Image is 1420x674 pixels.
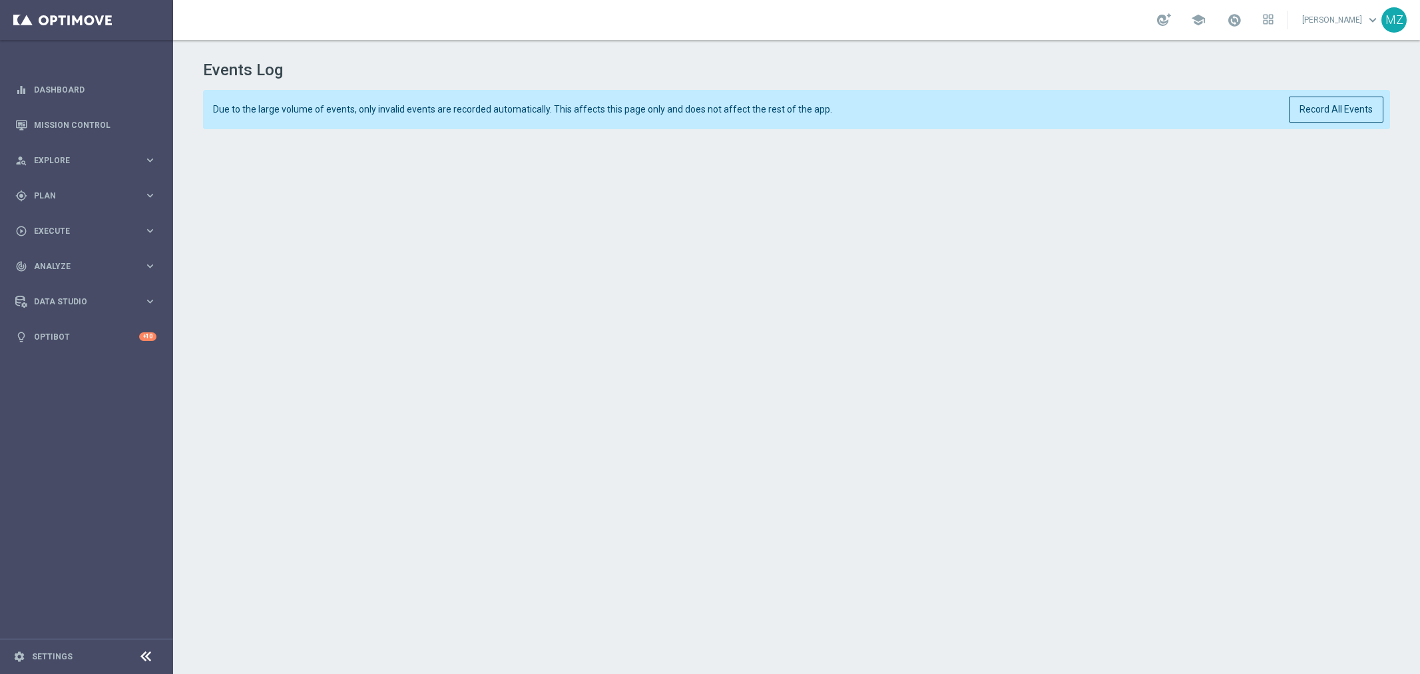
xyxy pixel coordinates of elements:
span: Plan [34,192,144,200]
span: Due to the large volume of events, only invalid events are recorded automatically. This affects t... [213,104,1273,115]
button: Record All Events [1289,97,1383,123]
div: +10 [139,332,156,341]
span: Explore [34,157,144,165]
div: MZ [1381,7,1407,33]
i: keyboard_arrow_right [144,295,156,308]
i: play_circle_outline [15,225,27,237]
span: Analyze [34,262,144,270]
div: Optibot [15,319,156,354]
i: keyboard_arrow_right [144,224,156,237]
span: Data Studio [34,298,144,306]
a: Mission Control [34,107,156,143]
i: track_changes [15,260,27,272]
span: school [1191,13,1206,27]
button: person_search Explore keyboard_arrow_right [15,155,157,166]
div: Mission Control [15,107,156,143]
div: Data Studio [15,296,144,308]
i: keyboard_arrow_right [144,189,156,202]
div: Explore [15,155,144,167]
i: equalizer [15,84,27,96]
span: Execute [34,227,144,235]
button: lightbulb Optibot +10 [15,332,157,342]
a: Dashboard [34,72,156,107]
a: [PERSON_NAME]keyboard_arrow_down [1301,10,1381,30]
h1: Events Log [203,61,1391,80]
div: Analyze [15,260,144,272]
div: Execute [15,225,144,237]
i: lightbulb [15,331,27,343]
div: Dashboard [15,72,156,107]
button: gps_fixed Plan keyboard_arrow_right [15,190,157,201]
button: equalizer Dashboard [15,85,157,95]
button: Data Studio keyboard_arrow_right [15,296,157,307]
a: Settings [32,653,73,661]
button: play_circle_outline Execute keyboard_arrow_right [15,226,157,236]
i: keyboard_arrow_right [144,154,156,167]
i: settings [13,651,25,663]
i: keyboard_arrow_right [144,260,156,272]
i: gps_fixed [15,190,27,202]
div: Plan [15,190,144,202]
button: Mission Control [15,120,157,131]
button: track_changes Analyze keyboard_arrow_right [15,261,157,272]
a: Optibot [34,319,139,354]
span: keyboard_arrow_down [1365,13,1380,27]
i: person_search [15,155,27,167]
